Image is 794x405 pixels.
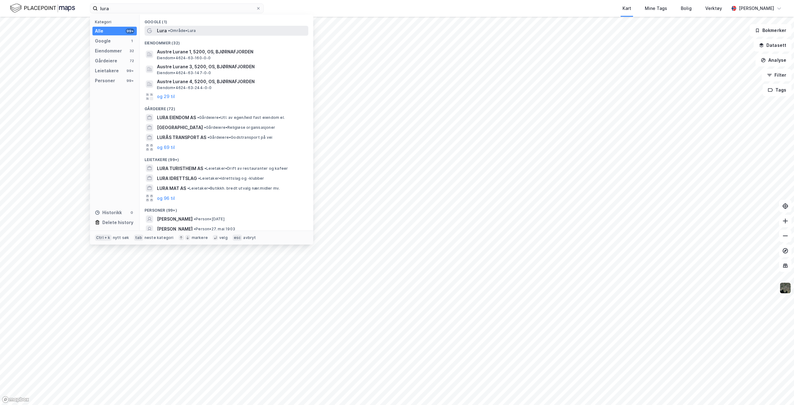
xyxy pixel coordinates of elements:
div: 99+ [126,68,134,73]
span: Gårdeiere • Religiøse organisasjoner [204,125,275,130]
span: [PERSON_NAME] [157,215,193,223]
span: Lura [157,27,167,34]
div: Historikk [95,209,122,216]
span: LURÅS TRANSPORT AS [157,134,206,141]
span: LURA TURISTHEIM AS [157,165,203,172]
div: 0 [129,210,134,215]
span: • [204,125,206,130]
div: avbryt [243,235,256,240]
div: 1 [129,38,134,43]
span: Gårdeiere • Utl. av egen/leid fast eiendom el. [197,115,285,120]
div: Gårdeiere (72) [140,101,313,113]
div: Leietakere (99+) [140,152,313,164]
div: neste kategori [145,235,174,240]
button: Analyse [756,54,792,66]
span: [PERSON_NAME] [157,225,193,233]
span: [GEOGRAPHIC_DATA] [157,124,203,131]
span: Austre Lurane 1, 5200, OS, BJØRNAFJORDEN [157,48,306,56]
button: og 96 til [157,194,175,202]
span: Gårdeiere • Godstransport på vei [207,135,272,140]
button: og 69 til [157,144,175,151]
button: Tags [763,84,792,96]
div: 99+ [126,29,134,34]
div: 72 [129,58,134,63]
div: Gårdeiere [95,57,117,65]
span: • [194,227,196,231]
span: LURA EIENDOM AS [157,114,196,121]
div: velg [219,235,228,240]
img: logo.f888ab2527a4732fd821a326f86c7f29.svg [10,3,75,14]
span: Leietaker • Drift av restauranter og kafeer [204,166,288,171]
button: Filter [762,69,792,81]
div: [PERSON_NAME] [739,5,774,12]
input: Søk på adresse, matrikkel, gårdeiere, leietakere eller personer [98,4,256,13]
span: Eiendom • 4624-63-160-0-0 [157,56,211,61]
span: Person • 27. mai 1903 [194,227,235,232]
span: Leietaker • Butikkh. bredt utvalg nær.midler mv. [187,186,280,191]
span: • [198,176,200,181]
div: Google [95,37,111,45]
span: Austre Lurane 4, 5200, OS, BJØRNAFJORDEN [157,78,306,85]
span: LURA MAT AS [157,185,186,192]
div: markere [192,235,208,240]
button: og 29 til [157,93,175,100]
div: Kontrollprogram for chat [763,375,794,405]
div: nytt søk [113,235,129,240]
div: Eiendommer (32) [140,36,313,47]
span: • [204,166,206,171]
div: Kategori [95,20,137,24]
span: • [194,217,196,221]
span: Person • [DATE] [194,217,225,222]
div: Kart [622,5,631,12]
img: 9k= [779,282,791,294]
span: • [207,135,209,140]
div: Personer [95,77,115,84]
button: Bokmerker [750,24,792,37]
span: Eiendom • 4624-63-244-0-0 [157,85,212,90]
div: 32 [129,48,134,53]
span: • [197,115,199,120]
span: Leietaker • Idrettslag og -klubber [198,176,264,181]
span: LURA IDRETTSLAG [157,175,197,182]
div: esc [233,235,242,241]
div: Google (1) [140,15,313,26]
div: Personer (99+) [140,203,313,214]
div: Delete history [102,219,133,226]
div: Verktøy [705,5,722,12]
span: Eiendom • 4624-63-147-0-0 [157,70,211,75]
div: Leietakere [95,67,119,74]
div: Mine Tags [645,5,667,12]
div: tab [134,235,143,241]
div: Alle [95,27,103,35]
span: Austre Lurane 3, 5200, OS, BJØRNAFJORDEN [157,63,306,70]
div: 99+ [126,78,134,83]
span: Område • Lura [168,28,196,33]
div: Ctrl + k [95,235,112,241]
button: Datasett [754,39,792,52]
span: • [168,28,170,33]
span: • [187,186,189,191]
div: Eiendommer [95,47,122,55]
iframe: Chat Widget [763,375,794,405]
a: Mapbox homepage [2,396,29,403]
div: Bolig [681,5,692,12]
